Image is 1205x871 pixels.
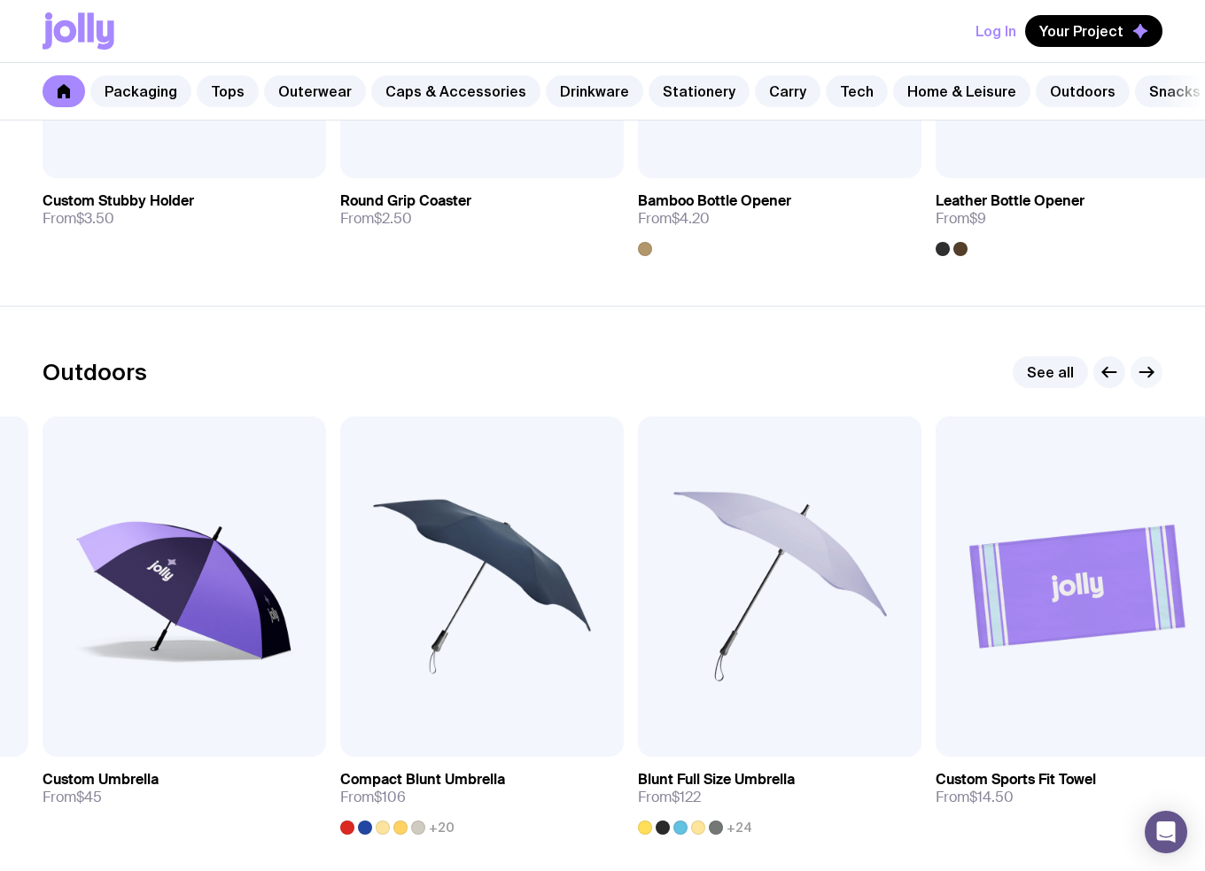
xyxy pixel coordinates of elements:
a: See all [1013,356,1088,388]
span: From [43,789,102,806]
a: Tech [826,75,888,107]
a: Custom Stubby HolderFrom$3.50 [43,178,326,242]
span: +20 [429,820,455,835]
span: $122 [672,788,701,806]
span: From [340,789,406,806]
a: Bamboo Bottle OpenerFrom$4.20 [638,178,921,256]
span: $4.20 [672,209,710,228]
a: Blunt Full Size UmbrellaFrom$122+24 [638,757,921,835]
div: Open Intercom Messenger [1145,811,1187,853]
h3: Custom Umbrella [43,771,159,789]
span: $2.50 [374,209,412,228]
a: Round Grip CoasterFrom$2.50 [340,178,624,242]
a: Outerwear [264,75,366,107]
a: Outdoors [1036,75,1130,107]
a: Stationery [649,75,750,107]
span: From [936,789,1014,806]
a: Compact Blunt UmbrellaFrom$106+20 [340,757,624,835]
span: From [936,210,986,228]
h2: Outdoors [43,359,147,385]
h3: Compact Blunt Umbrella [340,771,505,789]
span: From [638,210,710,228]
button: Log In [976,15,1016,47]
span: $9 [969,209,986,228]
h3: Custom Stubby Holder [43,192,194,210]
h3: Round Grip Coaster [340,192,471,210]
span: From [638,789,701,806]
span: From [43,210,114,228]
h3: Blunt Full Size Umbrella [638,771,795,789]
span: Your Project [1039,22,1123,40]
h3: Custom Sports Fit Towel [936,771,1096,789]
a: Custom UmbrellaFrom$45 [43,757,326,820]
a: Caps & Accessories [371,75,540,107]
span: $45 [76,788,102,806]
a: Drinkware [546,75,643,107]
a: Carry [755,75,820,107]
span: $14.50 [969,788,1014,806]
a: Home & Leisure [893,75,1030,107]
span: $106 [374,788,406,806]
span: +24 [727,820,752,835]
a: Packaging [90,75,191,107]
span: $3.50 [76,209,114,228]
h3: Bamboo Bottle Opener [638,192,791,210]
h3: Leather Bottle Opener [936,192,1084,210]
button: Your Project [1025,15,1162,47]
span: From [340,210,412,228]
a: Tops [197,75,259,107]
